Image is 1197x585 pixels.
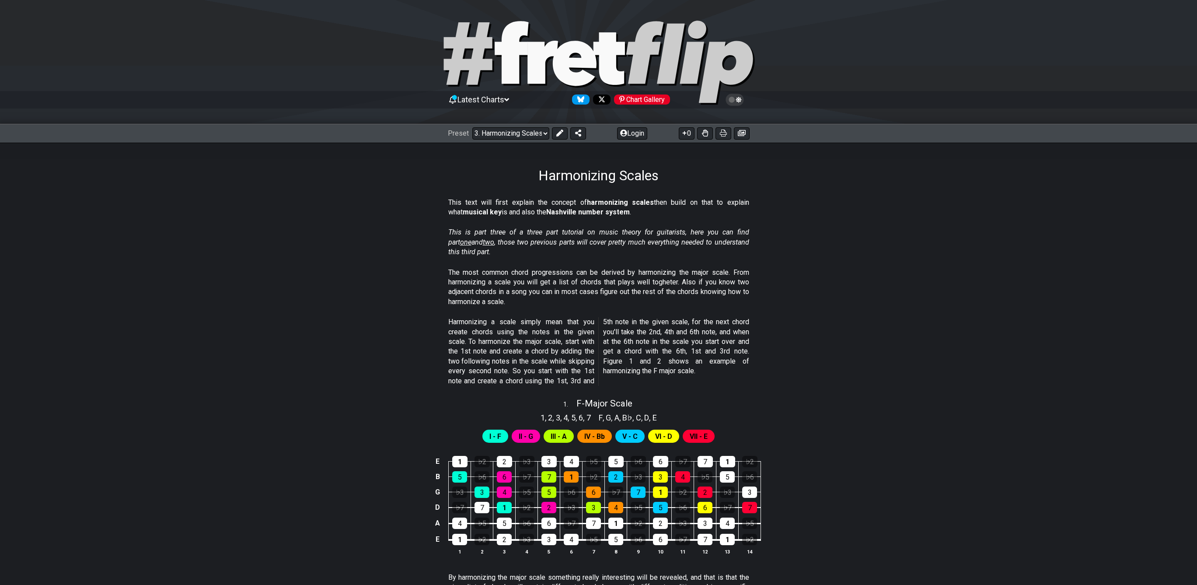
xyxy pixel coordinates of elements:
div: 3 [541,456,557,467]
div: ♭2 [475,456,490,467]
div: 2 [497,456,512,467]
span: 2 [548,412,552,424]
th: 5 [538,547,560,556]
span: First enable full edit mode to edit [489,430,501,443]
div: 7 [698,534,712,545]
div: 5 [452,471,467,483]
th: 4 [516,547,538,556]
p: The most common chord progressions can be derived by harmonizing the major scale. From harmonizin... [448,268,749,307]
button: Edit Preset [552,127,568,140]
div: 4 [608,502,623,513]
span: , [576,412,579,424]
span: F [599,412,603,424]
div: ♭5 [742,518,757,529]
span: E [653,412,657,424]
div: ♭5 [698,471,712,483]
span: First enable full edit mode to edit [519,430,533,443]
button: Create image [734,127,750,140]
button: Print [715,127,731,140]
div: 4 [675,471,690,483]
th: 2 [471,547,493,556]
div: 3 [742,487,757,498]
div: ♭6 [742,471,757,483]
span: F - Major Scale [576,398,632,409]
span: 3 [556,412,560,424]
div: 5 [653,502,668,513]
div: 4 [720,518,735,529]
div: 4 [452,518,467,529]
th: 6 [560,547,583,556]
section: Scale pitch classes [537,410,595,424]
span: , [583,412,586,424]
span: G [606,412,611,424]
div: ♭5 [519,487,534,498]
button: 0 [679,127,694,140]
div: 1 [452,534,467,545]
select: Preset [472,127,549,140]
a: Follow #fretflip at X [590,95,611,105]
div: 7 [742,502,757,513]
div: 2 [497,534,512,545]
td: B [433,469,443,484]
span: 7 [586,412,591,424]
strong: musical key [463,208,502,216]
td: A [433,515,443,531]
button: Share Preset [570,127,586,140]
span: 4 [563,412,568,424]
button: Login [617,127,647,140]
div: 5 [608,534,623,545]
span: 5 [571,412,576,424]
span: one [460,238,471,246]
div: ♭2 [475,534,489,545]
span: First enable full edit mode to edit [622,430,638,443]
span: , [649,412,653,424]
div: ♭6 [631,456,646,467]
div: 1 [720,534,735,545]
span: , [619,412,623,424]
div: 4 [564,534,579,545]
div: ♭7 [608,487,623,498]
th: 12 [694,547,716,556]
div: 4 [564,456,579,467]
th: 10 [649,547,672,556]
div: 1 [564,471,579,483]
div: ♭2 [631,518,646,529]
div: 6 [541,518,556,529]
th: 9 [627,547,649,556]
span: two [483,238,494,246]
div: 6 [497,471,512,483]
div: ♭3 [519,534,534,545]
p: This text will first explain the concept of then build on that to explain what is and also the . [448,198,749,217]
div: ♭5 [586,456,601,467]
th: 13 [716,547,739,556]
div: 1 [720,456,735,467]
span: , [641,412,645,424]
a: #fretflip at Pinterest [611,95,670,105]
div: 7 [586,518,601,529]
div: 3 [541,534,556,545]
span: , [603,412,606,424]
div: ♭3 [675,518,690,529]
span: , [560,412,564,424]
span: , [545,412,548,424]
div: 1 [608,518,623,529]
div: ♭3 [564,502,579,513]
div: 3 [698,518,712,529]
div: ♭6 [675,502,690,513]
div: 7 [631,487,646,498]
button: Toggle Dexterity for all fretkits [697,127,713,140]
span: D [644,412,649,424]
td: D [433,500,443,515]
span: 1 . [563,400,576,410]
th: 3 [493,547,516,556]
span: A [614,412,619,424]
span: Latest Charts [457,95,504,104]
div: 7 [541,471,556,483]
div: 3 [586,502,601,513]
span: First enable full edit mode to edit [655,430,672,443]
div: ♭7 [720,502,735,513]
div: ♭3 [720,487,735,498]
em: This is part three of a three part tutorial on music theory for guitarists, here you can find par... [448,228,749,256]
span: Preset [448,129,469,137]
div: 3 [653,471,668,483]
